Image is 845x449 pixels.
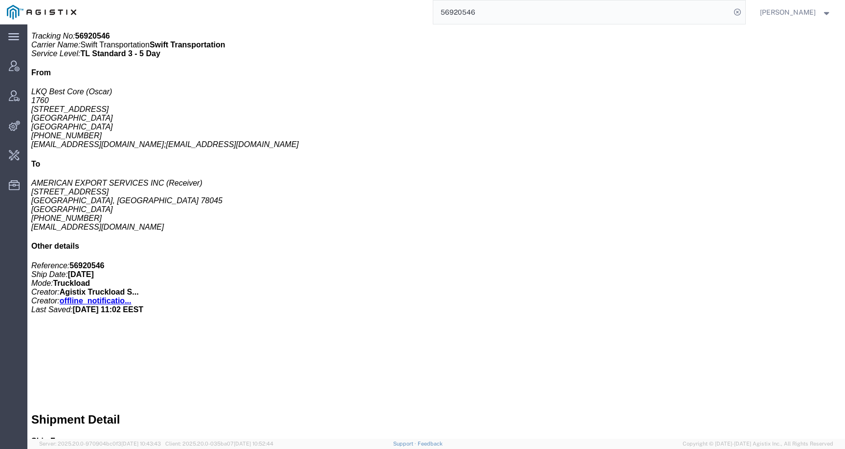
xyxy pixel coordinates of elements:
[39,441,161,447] span: Server: 2025.20.0-970904bc0f3
[393,441,418,447] a: Support
[165,441,273,447] span: Client: 2025.20.0-035ba07
[418,441,443,447] a: Feedback
[27,24,845,439] iframe: FS Legacy Container
[7,5,76,20] img: logo
[759,6,832,18] button: [PERSON_NAME]
[433,0,731,24] input: Search for shipment number, reference number
[234,441,273,447] span: [DATE] 10:52:44
[760,7,816,18] span: Kate Petrenko
[121,441,161,447] span: [DATE] 10:43:43
[683,440,833,448] span: Copyright © [DATE]-[DATE] Agistix Inc., All Rights Reserved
